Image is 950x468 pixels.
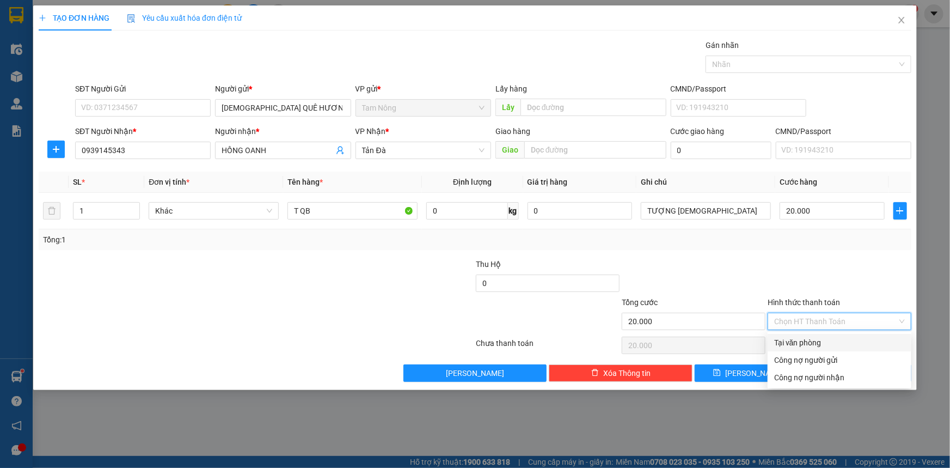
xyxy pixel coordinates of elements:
span: Yêu cầu xuất hóa đơn điện tử [127,14,242,22]
div: CMND/Passport [776,125,911,137]
img: icon [127,14,136,23]
th: Ghi chú [636,172,775,193]
div: SĐT Người Nhận [75,125,211,137]
span: Xóa Thông tin [603,367,651,379]
span: plus [48,145,64,154]
span: Cước hàng [780,178,817,186]
div: Công nợ người nhận [774,372,905,384]
span: VP Nhận [356,127,386,136]
button: plus [893,202,907,220]
input: Dọc đường [524,141,666,159]
span: Tên hàng [287,178,323,186]
div: SĐT Người Gửi [75,83,211,95]
span: [PERSON_NAME] [446,367,504,379]
span: user-add [336,146,345,155]
span: Tam Nông [362,100,485,116]
input: Cước giao hàng [671,142,771,159]
div: Chưa thanh toán [475,337,621,356]
div: CMND/Passport [671,83,806,95]
span: Lấy [495,99,520,116]
input: Ghi Chú [641,202,771,220]
span: Khác [155,203,272,219]
div: VP gửi [356,83,491,95]
div: Tổng: 1 [43,234,367,246]
span: plus [39,14,46,22]
div: Cước gửi hàng sẽ được ghi vào công nợ của người gửi [768,351,911,369]
button: save[PERSON_NAME] [695,364,802,382]
button: [PERSON_NAME] [403,364,547,382]
span: TẠO ĐƠN HÀNG [39,14,109,22]
div: Tại văn phòng [774,337,905,349]
div: Người gửi [215,83,351,95]
span: Tản Đà [362,142,485,159]
input: 0 [528,202,633,220]
span: Giá trị hàng [528,178,568,186]
span: Thu Hộ [476,260,501,269]
button: plus [47,141,65,158]
button: delete [43,202,60,220]
span: Định lượng [453,178,492,186]
span: delete [591,369,599,378]
div: Người nhận [215,125,351,137]
input: VD: Bàn, Ghế [287,202,418,220]
span: Lấy hàng [495,84,527,93]
label: Cước giao hàng [671,127,725,136]
span: [PERSON_NAME] [725,367,783,379]
div: Công nợ người gửi [774,354,905,366]
button: Close [886,5,917,36]
span: kg [508,202,519,220]
label: Gán nhãn [706,41,739,50]
span: Giao hàng [495,127,530,136]
span: close [897,16,906,25]
span: Giao [495,141,524,159]
span: Tổng cước [622,298,658,307]
div: Cước gửi hàng sẽ được ghi vào công nợ của người nhận [768,369,911,386]
span: save [713,369,721,378]
span: SL [73,178,82,186]
input: Dọc đường [520,99,666,116]
label: Hình thức thanh toán [768,298,840,307]
span: plus [894,206,906,215]
button: deleteXóa Thông tin [549,364,692,382]
span: Đơn vị tính [149,178,189,186]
